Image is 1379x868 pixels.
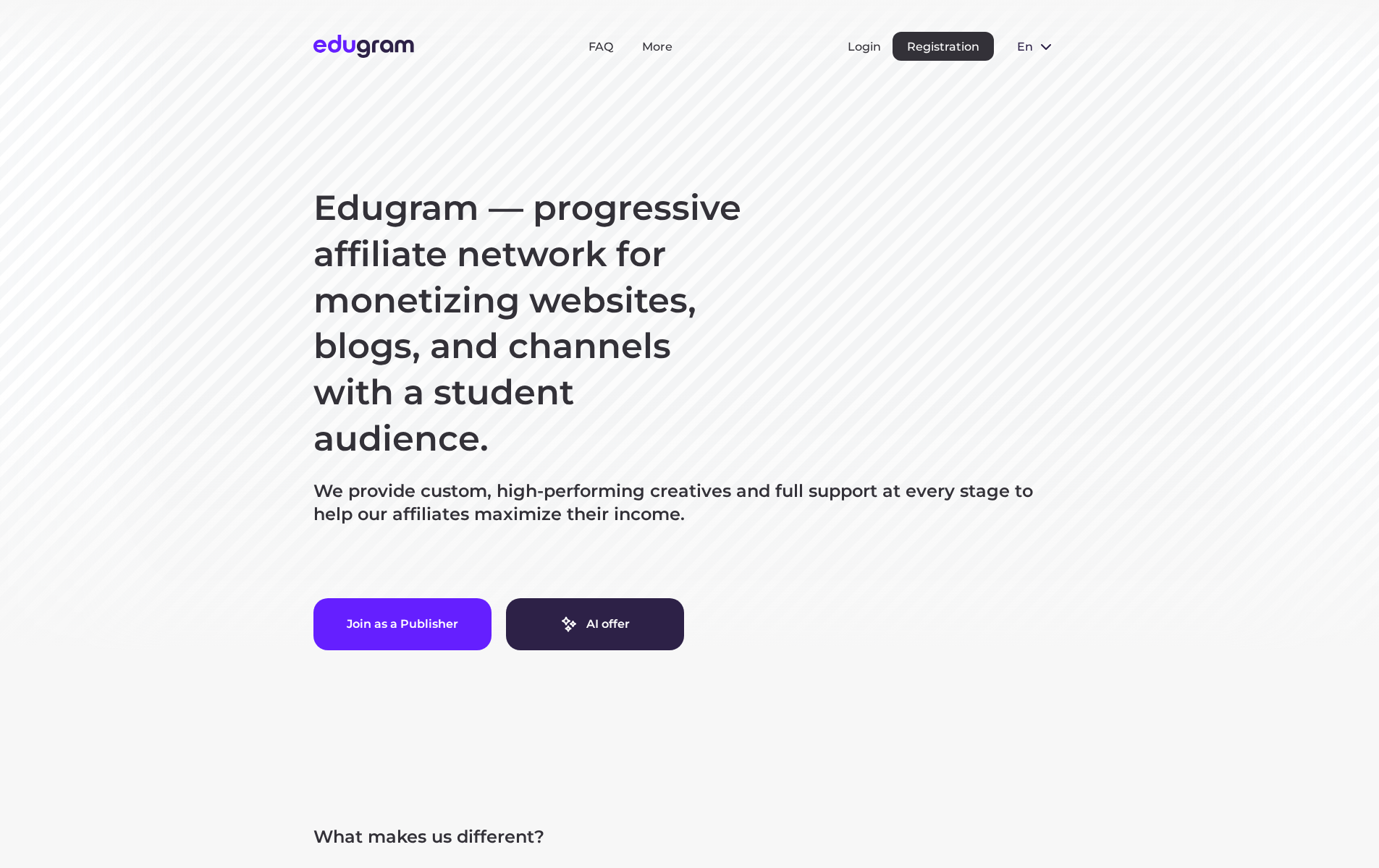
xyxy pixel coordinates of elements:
[313,825,1066,848] p: What makes us different?
[506,598,684,650] a: AI offer
[313,598,492,650] button: Join as a Publisher
[1017,40,1032,54] span: en
[589,40,613,54] a: FAQ
[313,35,414,58] img: Edugram Logo
[313,480,1066,526] p: We provide custom, high-performing creatives and full support at every stage to help our affiliat...
[313,185,748,462] h1: Edugram — progressive affiliate network for monetizing websites, blogs, and channels with a stude...
[893,32,994,61] button: Registration
[1005,32,1066,61] button: en
[642,40,672,54] a: More
[848,40,881,54] button: Login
